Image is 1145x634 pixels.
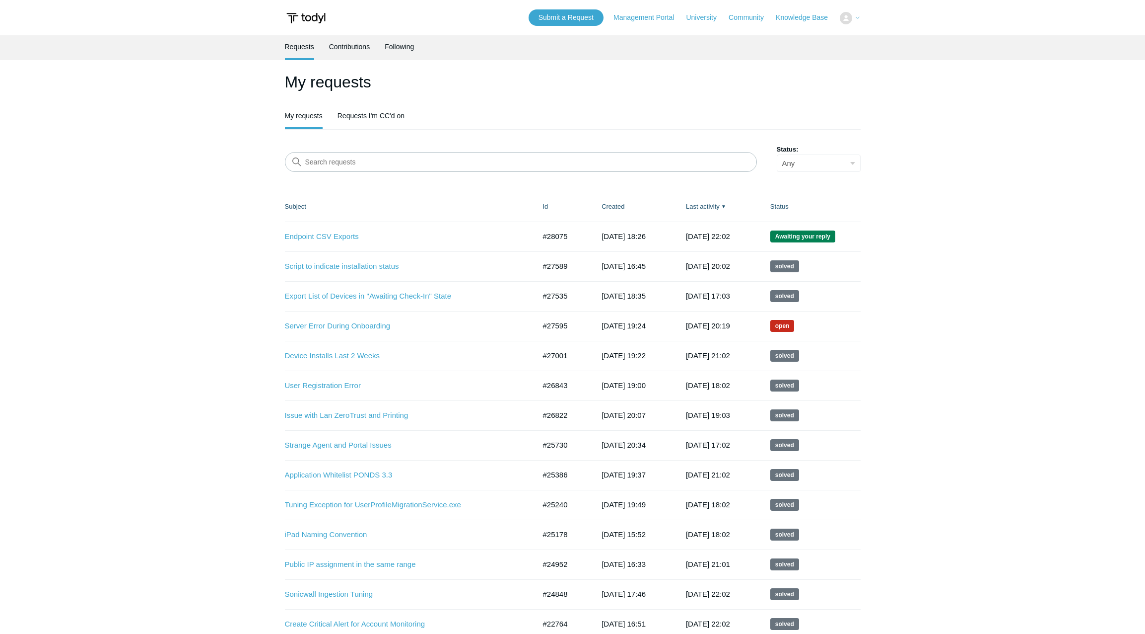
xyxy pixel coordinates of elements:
[770,499,799,511] span: This request has been solved
[602,203,624,210] a: Created
[760,192,861,222] th: Status
[533,281,592,311] td: #27535
[285,440,521,451] a: Strange Agent and Portal Issues
[686,560,730,568] time: 2025-06-08T21:01:54+00:00
[529,9,604,26] a: Submit a Request
[602,560,646,568] time: 2025-05-19T16:33:04+00:00
[770,469,799,481] span: This request has been solved
[337,104,404,127] a: Requests I'm CC'd on
[285,410,521,421] a: Issue with Lan ZeroTrust and Printing
[686,381,730,390] time: 2025-08-24T18:02:25+00:00
[602,500,646,509] time: 2025-06-02T19:49:17+00:00
[770,260,799,272] span: This request has been solved
[533,520,592,550] td: #25178
[770,618,799,630] span: This request has been solved
[533,400,592,430] td: #26822
[285,35,314,58] a: Requests
[285,231,521,242] a: Endpoint CSV Exports
[602,262,646,270] time: 2025-08-21T16:45:27+00:00
[686,262,730,270] time: 2025-09-10T20:02:22+00:00
[285,350,521,362] a: Device Installs Last 2 Weeks
[285,70,861,94] h1: My requests
[721,203,726,210] span: ▼
[686,203,720,210] a: Last activity▼
[533,579,592,609] td: #24848
[285,9,327,27] img: Todyl Support Center Help Center home page
[770,231,835,242] span: We are waiting for you to respond
[686,530,730,539] time: 2025-06-23T18:02:34+00:00
[533,222,592,251] td: #28075
[533,251,592,281] td: #27589
[285,320,521,332] a: Server Error During Onboarding
[602,232,646,240] time: 2025-09-11T18:26:26+00:00
[686,232,730,240] time: 2025-09-14T22:02:09+00:00
[770,350,799,362] span: This request has been solved
[285,499,521,511] a: Tuning Exception for UserProfileMigrationService.exe
[285,589,521,600] a: Sonicwall Ingestion Tuning
[770,290,799,302] span: This request has been solved
[686,500,730,509] time: 2025-06-29T18:02:14+00:00
[602,530,646,539] time: 2025-05-29T15:52:26+00:00
[285,152,757,172] input: Search requests
[686,351,730,360] time: 2025-08-24T21:02:24+00:00
[533,371,592,400] td: #26843
[285,192,533,222] th: Subject
[770,380,799,392] span: This request has been solved
[686,620,730,628] time: 2025-05-29T22:02:11+00:00
[686,590,730,598] time: 2025-06-04T22:02:16+00:00
[770,409,799,421] span: This request has been solved
[533,341,592,371] td: #27001
[602,381,646,390] time: 2025-07-29T19:00:14+00:00
[777,145,861,155] label: Status:
[686,441,730,449] time: 2025-07-22T17:02:59+00:00
[285,619,521,630] a: Create Critical Alert for Account Monitoring
[285,529,521,541] a: iPad Naming Convention
[533,192,592,222] th: Id
[285,380,521,392] a: User Registration Error
[602,620,646,628] time: 2025-02-04T16:51:21+00:00
[729,12,774,23] a: Community
[776,12,838,23] a: Knowledge Base
[602,590,646,598] time: 2025-05-13T17:46:46+00:00
[285,104,323,127] a: My requests
[770,558,799,570] span: This request has been solved
[686,411,730,419] time: 2025-08-21T19:03:09+00:00
[533,430,592,460] td: #25730
[686,292,730,300] time: 2025-09-10T17:03:14+00:00
[285,291,521,302] a: Export List of Devices in "Awaiting Check-In" State
[602,351,646,360] time: 2025-08-04T19:22:51+00:00
[329,35,370,58] a: Contributions
[385,35,414,58] a: Following
[602,411,646,419] time: 2025-07-28T20:07:27+00:00
[602,471,646,479] time: 2025-06-09T19:37:54+00:00
[602,292,646,300] time: 2025-08-19T18:35:19+00:00
[533,490,592,520] td: #25240
[686,321,730,330] time: 2025-08-28T20:19:13+00:00
[602,441,646,449] time: 2025-06-26T20:34:47+00:00
[285,559,521,570] a: Public IP assignment in the same range
[770,439,799,451] span: This request has been solved
[686,12,726,23] a: University
[770,320,795,332] span: We are working on a response for you
[686,471,730,479] time: 2025-06-29T21:02:07+00:00
[602,321,646,330] time: 2025-08-21T19:24:44+00:00
[285,261,521,272] a: Script to indicate installation status
[533,311,592,341] td: #27595
[613,12,684,23] a: Management Portal
[533,460,592,490] td: #25386
[770,529,799,541] span: This request has been solved
[770,588,799,600] span: This request has been solved
[285,470,521,481] a: Application Whitelist PONDS 3.3
[533,550,592,579] td: #24952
